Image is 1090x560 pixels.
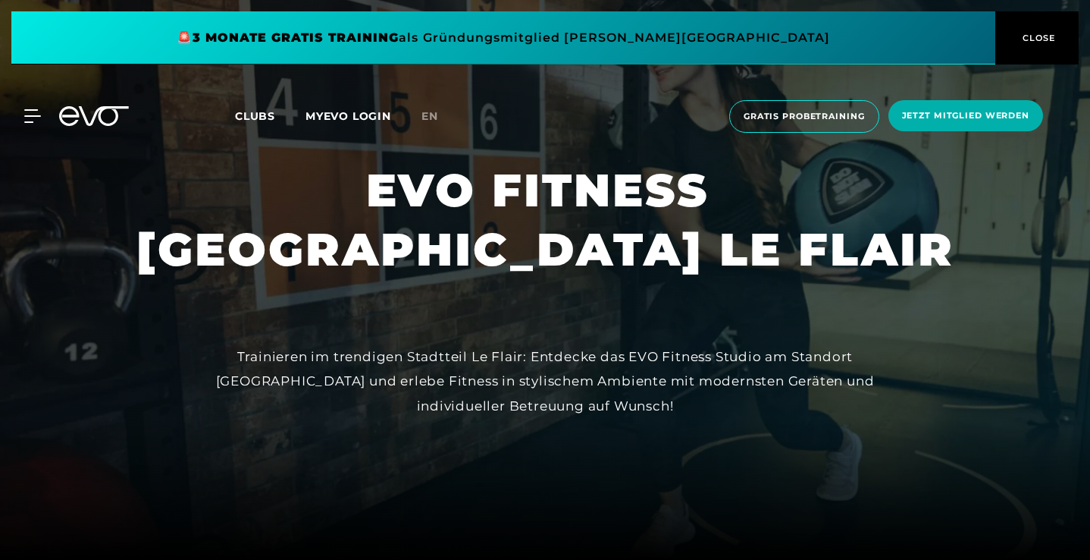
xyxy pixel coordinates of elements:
span: Jetzt Mitglied werden [902,109,1029,122]
span: CLOSE [1019,31,1056,45]
span: en [421,109,438,123]
a: Jetzt Mitglied werden [884,100,1048,133]
a: Clubs [235,109,305,123]
button: CLOSE [995,11,1079,64]
h1: EVO FITNESS [GEOGRAPHIC_DATA] LE FLAIR [136,161,954,279]
span: Clubs [235,109,275,123]
div: Trainieren im trendigen Stadtteil Le Flair: Entdecke das EVO Fitness Studio am Standort [GEOGRAPH... [204,344,886,418]
a: MYEVO LOGIN [305,109,391,123]
a: Gratis Probetraining [725,100,884,133]
a: en [421,108,456,125]
span: Gratis Probetraining [744,110,865,123]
